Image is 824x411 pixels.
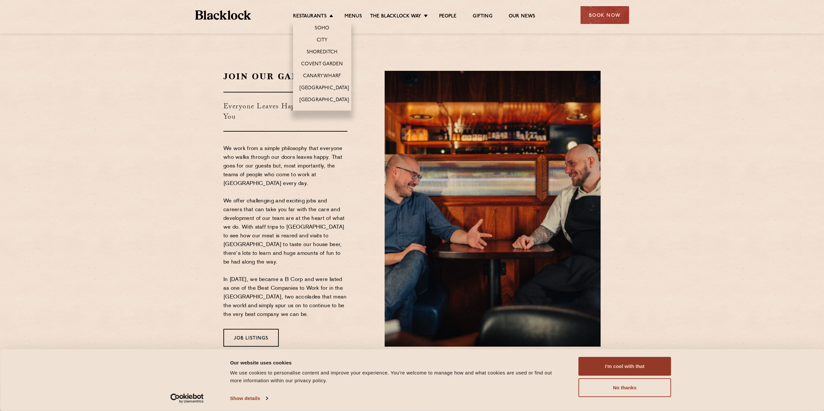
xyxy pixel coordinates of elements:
[230,359,564,366] div: Our website uses cookies
[299,97,349,104] a: [GEOGRAPHIC_DATA]
[159,394,215,403] a: Usercentrics Cookiebot - opens in a new window
[223,71,347,82] h2: Join Our Gang
[299,85,349,92] a: [GEOGRAPHIC_DATA]
[581,6,629,24] div: Book Now
[195,10,251,20] img: BL_Textured_Logo-footer-cropped.svg
[223,145,347,319] p: We work from a simple philosophy that everyone who walks through our doors leaves happy. That goe...
[509,13,536,20] a: Our News
[293,13,327,20] a: Restaurants
[230,369,564,384] div: We use cookies to personalise content and improve your experience. You're welcome to manage how a...
[315,25,330,32] a: Soho
[303,73,341,80] a: Canary Wharf
[579,357,671,376] button: I'm cool with that
[370,13,421,20] a: The Blacklock Way
[317,37,328,44] a: City
[439,13,457,20] a: People
[301,61,343,68] a: Covent Garden
[223,329,279,347] a: Job Listings
[307,49,338,56] a: Shoreditch
[344,13,362,20] a: Menus
[579,378,671,397] button: No thanks
[473,13,492,20] a: Gifting
[223,92,347,132] h3: Everyone Leaves Happy, Including You
[230,394,268,403] a: Show details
